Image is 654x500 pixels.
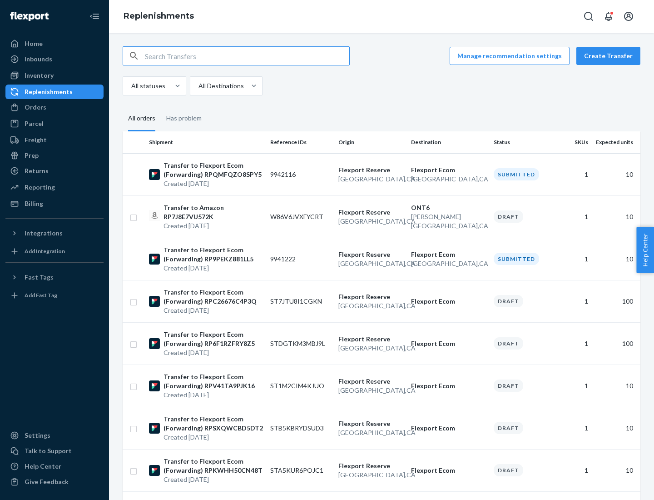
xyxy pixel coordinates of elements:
td: 1 [558,238,592,280]
td: 10 [592,365,640,407]
div: Draft [494,210,523,223]
p: Transfer to Flexport Ecom (Forwarding) RPV41TA9PJK16 [163,372,263,390]
p: Created [DATE] [163,475,263,484]
p: Flexport Reserve [338,335,404,344]
div: Draft [494,295,523,307]
div: All statuses [131,81,165,90]
p: Created [DATE] [163,348,263,357]
div: Fast Tags [25,273,54,282]
p: Transfer to Flexport Ecom (Forwarding) RP6F1RZFRY8Z5 [163,330,263,348]
td: ST1M2CIM4KJUO [267,365,335,407]
button: Integrations [5,226,104,240]
td: 1 [558,449,592,491]
p: Flexport Ecom [411,466,486,475]
div: Settings [25,431,50,440]
div: Draft [494,422,523,434]
p: Created [DATE] [163,433,263,442]
p: Transfer to Flexport Ecom (Forwarding) RPQMFQZO8SPY5 [163,161,263,179]
button: Create Transfer [576,47,640,65]
p: Flexport Reserve [338,292,404,301]
p: Flexport Reserve [338,461,404,470]
button: Help Center [636,227,654,273]
p: [GEOGRAPHIC_DATA] , CA [338,301,404,310]
p: [GEOGRAPHIC_DATA] , CA [338,344,404,353]
a: Parcel [5,116,104,131]
a: Add Integration [5,244,104,259]
a: Freight [5,133,104,147]
th: SKUs [558,131,592,153]
p: Transfer to Flexport Ecom (Forwarding) RP9PEKZ881LL5 [163,245,263,264]
p: Transfer to Flexport Ecom (Forwarding) RPKWHH50CN48T [163,457,263,475]
td: 100 [592,322,640,365]
p: [GEOGRAPHIC_DATA] , CA [338,259,404,268]
p: Flexport Reserve [338,419,404,428]
div: Integrations [25,229,63,238]
a: Help Center [5,459,104,474]
th: Status [490,131,558,153]
a: Talk to Support [5,444,104,458]
p: Flexport Ecom [411,339,486,348]
p: [GEOGRAPHIC_DATA] , CA [411,259,486,268]
div: Orders [25,103,46,112]
button: Open account menu [619,7,638,25]
p: [GEOGRAPHIC_DATA] , CA [338,470,404,480]
div: Give Feedback [25,477,69,486]
td: 9941222 [267,238,335,280]
td: 100 [592,280,640,322]
div: Draft [494,380,523,392]
div: Reporting [25,183,55,192]
div: Billing [25,199,43,208]
p: [GEOGRAPHIC_DATA] , CA [338,175,404,184]
a: Replenishments [5,85,104,99]
td: STA5KUR6POJC1 [267,449,335,491]
p: Transfer to Flexport Ecom (Forwarding) RPSXQWCBD5DT2 [163,415,263,433]
div: All Destinations [198,81,244,90]
p: Flexport Reserve [338,208,404,217]
div: Submitted [494,253,539,265]
a: Inventory [5,68,104,83]
p: Created [DATE] [163,221,263,230]
td: 10 [592,195,640,238]
p: Created [DATE] [163,179,263,188]
a: Reporting [5,180,104,195]
td: 9942116 [267,153,335,195]
td: 1 [558,280,592,322]
input: Search Transfers [145,47,349,65]
td: 10 [592,407,640,449]
th: Destination [407,131,490,153]
p: Created [DATE] [163,306,263,315]
p: Flexport Ecom [411,165,486,175]
div: Inventory [25,71,54,80]
button: Open notifications [599,7,618,25]
td: 10 [592,449,640,491]
td: STB5KBRYDSUD3 [267,407,335,449]
div: Has problem [166,106,202,130]
p: Transfer to Flexport Ecom (Forwarding) RPC26676C4P3Q [163,288,263,306]
p: ONT6 [411,203,486,212]
p: [GEOGRAPHIC_DATA] , CA [411,175,486,184]
a: Replenishments [124,11,194,21]
input: All Destinations [198,81,198,90]
input: All statuses [130,81,131,90]
button: Close Navigation [85,7,104,25]
div: Inbounds [25,55,52,64]
td: STDGTKM3MBJ9L [267,322,335,365]
p: Flexport Reserve [338,377,404,386]
p: [PERSON_NAME][GEOGRAPHIC_DATA] , CA [411,212,486,230]
div: Replenishments [25,87,73,96]
div: Prep [25,151,39,160]
div: All orders [128,106,155,131]
p: Created [DATE] [163,390,263,400]
td: 10 [592,153,640,195]
p: Transfer to Amazon RP7J8E7VU572K [163,203,263,221]
button: Give Feedback [5,475,104,489]
div: Draft [494,464,523,476]
div: Parcel [25,119,44,128]
div: Home [25,39,43,48]
p: Flexport Reserve [338,250,404,259]
p: Flexport Ecom [411,381,486,390]
a: Inbounds [5,52,104,66]
td: W86V6JVXFYCRT [267,195,335,238]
